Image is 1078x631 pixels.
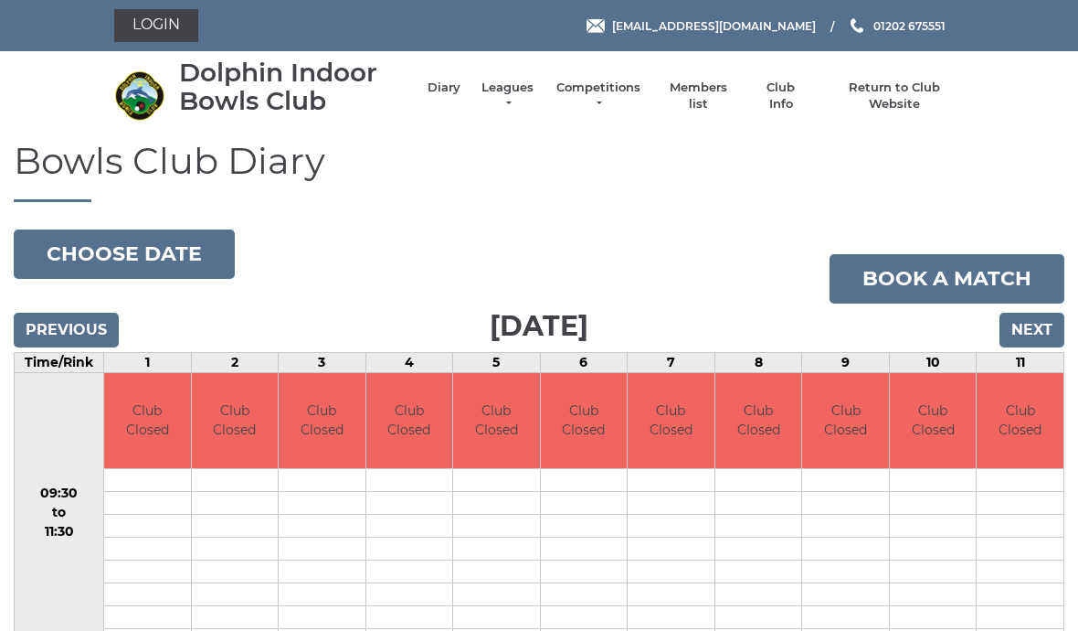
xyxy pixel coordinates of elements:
a: Leagues [479,80,536,112]
td: 6 [540,352,628,372]
a: Login [114,9,198,42]
span: 01202 675551 [873,18,946,32]
td: 4 [365,352,453,372]
div: Dolphin Indoor Bowls Club [179,59,409,115]
a: Email [EMAIL_ADDRESS][DOMAIN_NAME] [587,17,816,35]
a: Phone us 01202 675551 [848,17,946,35]
td: Club Closed [890,373,977,469]
img: Phone us [851,18,863,33]
td: 5 [453,352,541,372]
button: Choose date [14,230,235,279]
td: 11 [977,352,1064,372]
td: Club Closed [802,373,889,469]
input: Next [999,313,1064,348]
h1: Bowls Club Diary [14,141,1064,202]
td: Club Closed [192,373,279,469]
a: Diary [428,80,460,96]
td: 3 [279,352,366,372]
td: Club Closed [628,373,714,469]
td: Club Closed [366,373,453,469]
a: Members list [660,80,735,112]
td: Club Closed [279,373,365,469]
td: Time/Rink [15,352,104,372]
td: 7 [628,352,715,372]
a: Return to Club Website [826,80,964,112]
a: Competitions [555,80,642,112]
input: Previous [14,313,119,348]
a: Club Info [755,80,808,112]
a: Book a match [830,254,1064,304]
img: Email [587,19,605,33]
td: Club Closed [541,373,628,469]
td: Club Closed [715,373,802,469]
td: Club Closed [104,373,191,469]
td: 9 [802,352,890,372]
td: Club Closed [453,373,540,469]
td: 8 [714,352,802,372]
td: 10 [889,352,977,372]
img: Dolphin Indoor Bowls Club [114,70,164,121]
td: 2 [191,352,279,372]
td: Club Closed [977,373,1063,469]
span: [EMAIL_ADDRESS][DOMAIN_NAME] [612,18,816,32]
td: 1 [104,352,192,372]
